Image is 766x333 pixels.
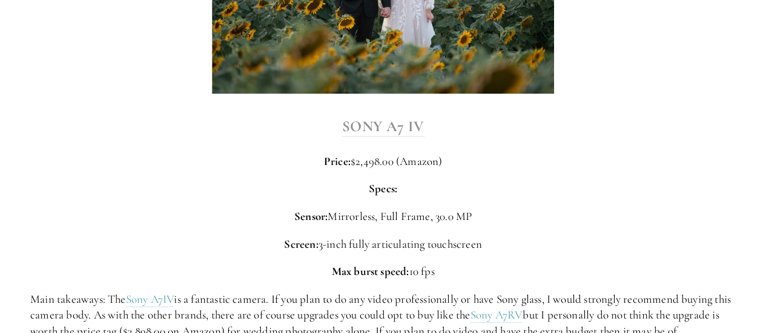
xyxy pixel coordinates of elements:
[470,308,523,323] a: Sony A7RV
[369,181,397,195] strong: Specs:
[30,236,736,253] p: 3-inch fully articulating touchscreen
[324,154,351,168] strong: Price:
[30,154,736,170] p: $2,498.00 (Amazon)
[294,209,328,223] strong: Sensor:
[342,117,424,137] a: Sony A7 IV
[342,117,424,135] strong: Sony A7 IV
[126,292,174,307] a: Sony A7IV
[30,209,736,225] p: Mirrorless, Full Frame, 30.0 MP
[331,264,409,278] strong: Max burst speed:
[284,237,318,251] strong: Screen:
[30,263,736,280] p: 10 fps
